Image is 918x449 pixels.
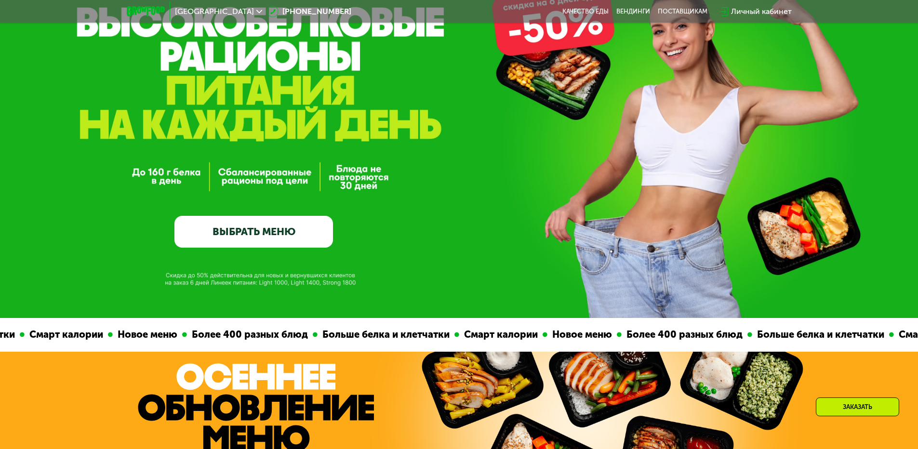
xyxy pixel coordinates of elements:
div: Смарт калории [453,327,537,342]
a: Вендинги [616,8,650,15]
a: Качество еды [562,8,609,15]
a: [PHONE_NUMBER] [267,6,351,17]
div: Личный кабинет [731,6,792,17]
div: поставщикам [658,8,707,15]
div: Смарт калории [19,327,102,342]
div: Больше белка и клетчатки [312,327,449,342]
div: Новое меню [107,327,176,342]
span: [GEOGRAPHIC_DATA] [175,8,254,15]
div: Новое меню [542,327,611,342]
a: ВЫБРАТЬ МЕНЮ [174,216,333,248]
div: Больше белка и клетчатки [746,327,883,342]
div: Более 400 разных блюд [181,327,307,342]
div: Заказать [816,397,899,416]
div: Более 400 разных блюд [616,327,742,342]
